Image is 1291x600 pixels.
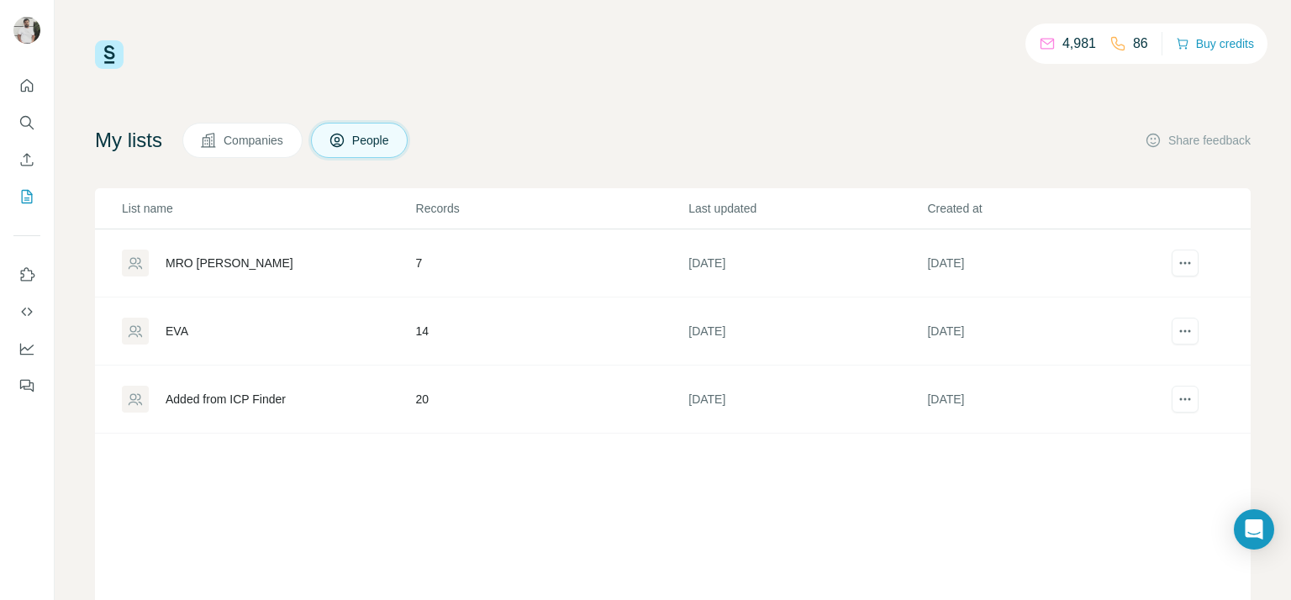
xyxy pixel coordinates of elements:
h4: My lists [95,127,162,154]
img: Surfe Logo [95,40,124,69]
button: My lists [13,182,40,212]
p: 86 [1133,34,1148,54]
td: [DATE] [926,229,1165,297]
p: Records [416,200,688,217]
td: [DATE] [688,229,926,297]
button: Use Surfe on LinkedIn [13,260,40,290]
span: Companies [224,132,285,149]
button: Share feedback [1145,132,1251,149]
button: actions [1172,250,1199,276]
button: Use Surfe API [13,297,40,327]
div: EVA [166,323,188,339]
button: actions [1172,318,1199,345]
td: [DATE] [926,297,1165,366]
button: Buy credits [1176,32,1254,55]
p: List name [122,200,414,217]
button: Quick start [13,71,40,101]
button: Search [13,108,40,138]
td: 14 [415,297,688,366]
button: Enrich CSV [13,145,40,175]
td: [DATE] [926,366,1165,434]
td: 20 [415,366,688,434]
span: People [352,132,391,149]
td: [DATE] [688,366,926,434]
p: Created at [927,200,1164,217]
button: actions [1172,386,1199,413]
img: Avatar [13,17,40,44]
td: 7 [415,229,688,297]
div: Open Intercom Messenger [1234,509,1274,550]
button: Feedback [13,371,40,401]
div: Added from ICP Finder [166,391,286,408]
p: 4,981 [1062,34,1096,54]
p: Last updated [688,200,925,217]
div: MRO [PERSON_NAME] [166,255,293,271]
td: [DATE] [688,297,926,366]
button: Dashboard [13,334,40,364]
